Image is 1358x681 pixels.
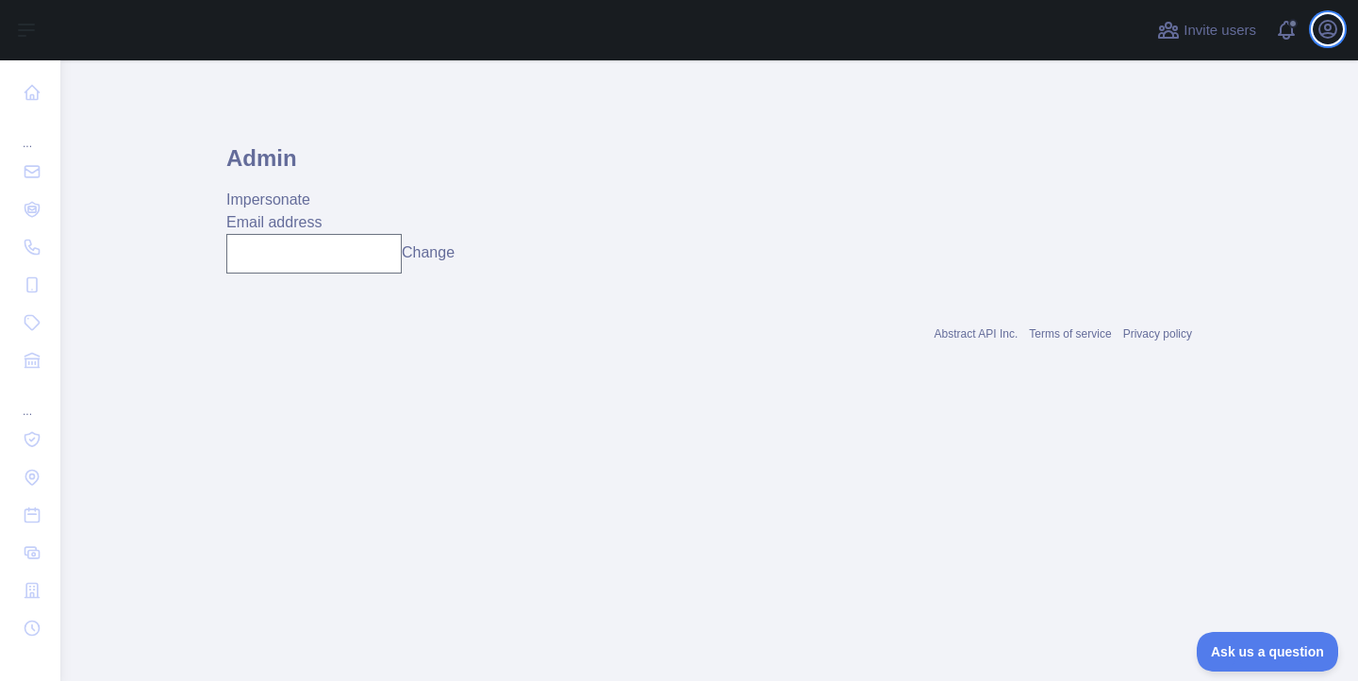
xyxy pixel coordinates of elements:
a: Abstract API Inc. [935,327,1018,340]
h1: Admin [226,143,1192,189]
a: Terms of service [1029,327,1111,340]
span: Invite users [1184,20,1256,42]
label: Email address [226,214,322,230]
a: Privacy policy [1123,327,1192,340]
button: Change [402,241,455,264]
div: ... [15,381,45,419]
div: ... [15,113,45,151]
iframe: Toggle Customer Support [1197,632,1339,672]
div: Impersonate [226,189,1192,211]
button: Invite users [1153,15,1260,45]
